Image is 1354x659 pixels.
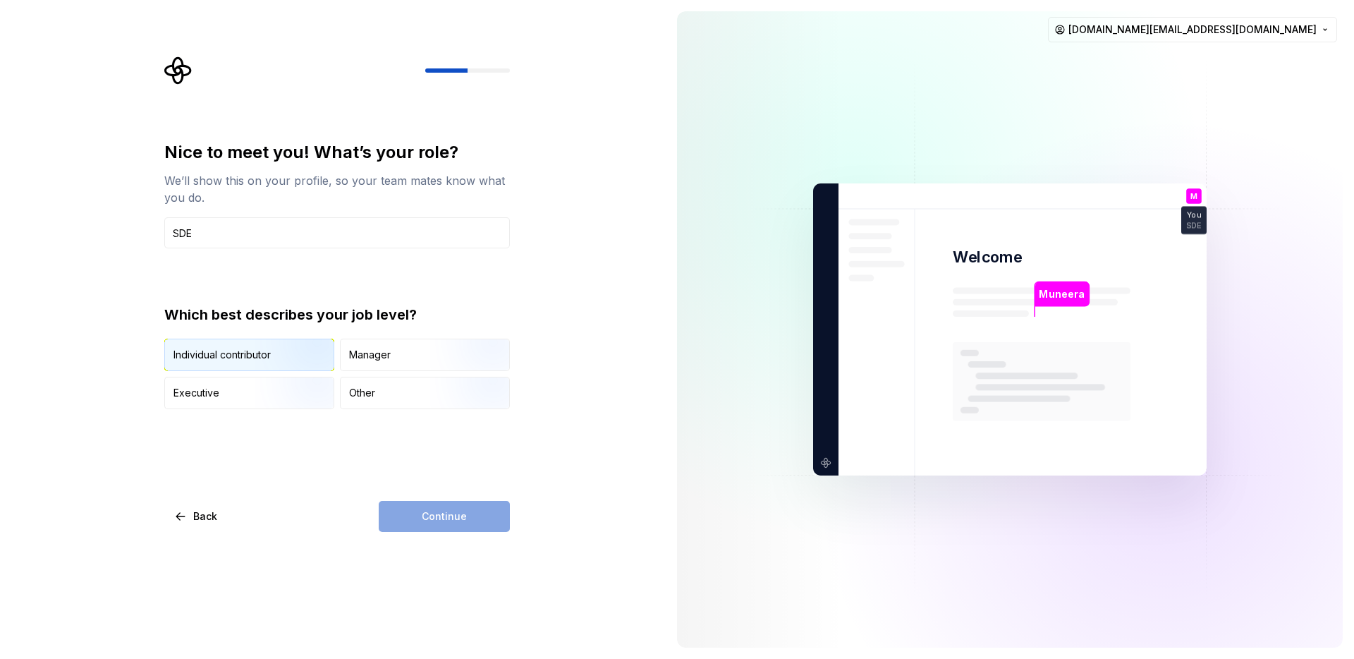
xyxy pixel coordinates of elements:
input: Job title [164,217,510,248]
div: Nice to meet you! What’s your role? [164,141,510,164]
div: Which best describes your job level? [164,305,510,325]
div: We’ll show this on your profile, so your team mates know what you do. [164,172,510,206]
p: Welcome [953,247,1022,267]
p: SDE [1186,222,1202,229]
div: Individual contributor [173,348,271,362]
div: Other [349,386,375,400]
span: Back [193,509,217,524]
p: Muneera [1039,286,1085,302]
div: Manager [349,348,391,362]
span: [DOMAIN_NAME][EMAIL_ADDRESS][DOMAIN_NAME] [1068,23,1317,37]
p: M [1190,193,1197,200]
button: Back [164,501,229,532]
button: [DOMAIN_NAME][EMAIL_ADDRESS][DOMAIN_NAME] [1048,17,1337,42]
svg: Supernova Logo [164,56,193,85]
p: You [1187,212,1201,219]
div: Executive [173,386,219,400]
